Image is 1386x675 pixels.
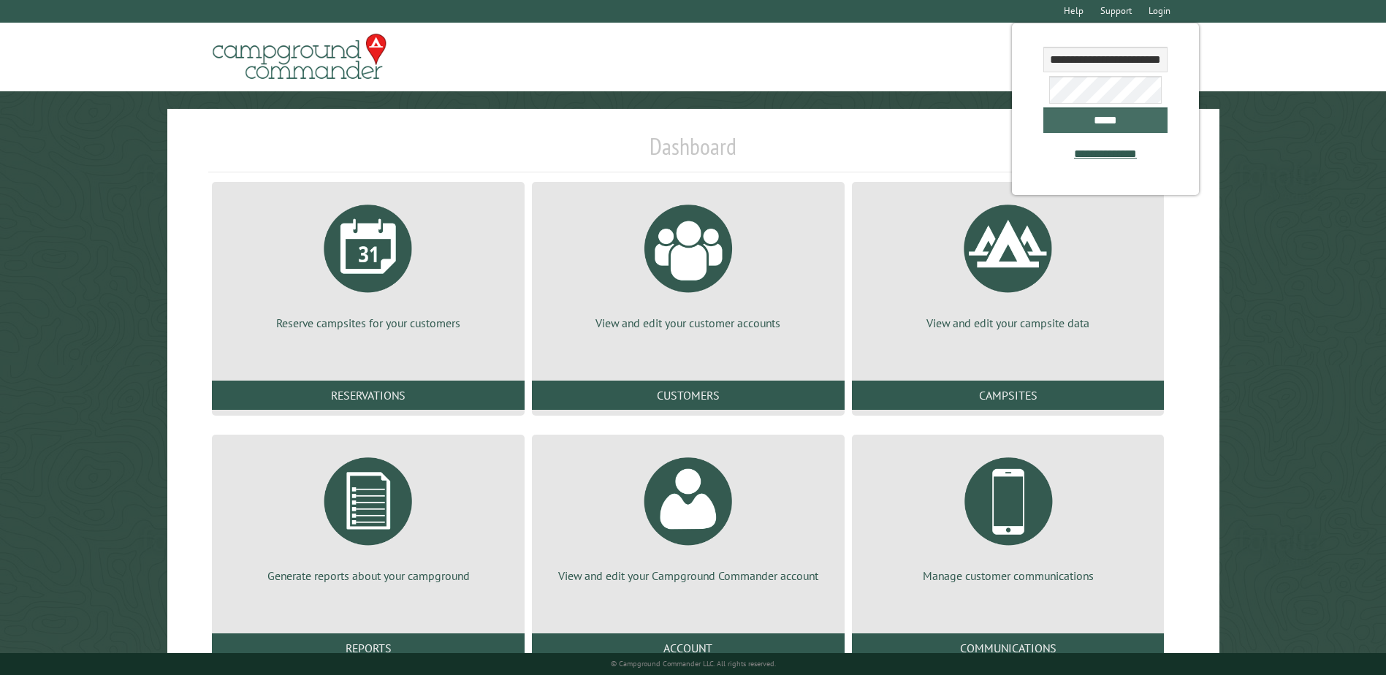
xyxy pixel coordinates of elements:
[549,568,827,584] p: View and edit your Campground Commander account
[229,315,507,331] p: Reserve campsites for your customers
[532,633,845,663] a: Account
[532,381,845,410] a: Customers
[229,446,507,584] a: Generate reports about your campground
[549,446,827,584] a: View and edit your Campground Commander account
[869,446,1147,584] a: Manage customer communications
[208,132,1177,172] h1: Dashboard
[869,568,1147,584] p: Manage customer communications
[549,315,827,331] p: View and edit your customer accounts
[229,568,507,584] p: Generate reports about your campground
[229,194,507,331] a: Reserve campsites for your customers
[869,194,1147,331] a: View and edit your campsite data
[869,315,1147,331] p: View and edit your campsite data
[852,381,1165,410] a: Campsites
[611,659,776,668] small: © Campground Commander LLC. All rights reserved.
[212,633,525,663] a: Reports
[549,194,827,331] a: View and edit your customer accounts
[208,28,391,85] img: Campground Commander
[212,381,525,410] a: Reservations
[852,633,1165,663] a: Communications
